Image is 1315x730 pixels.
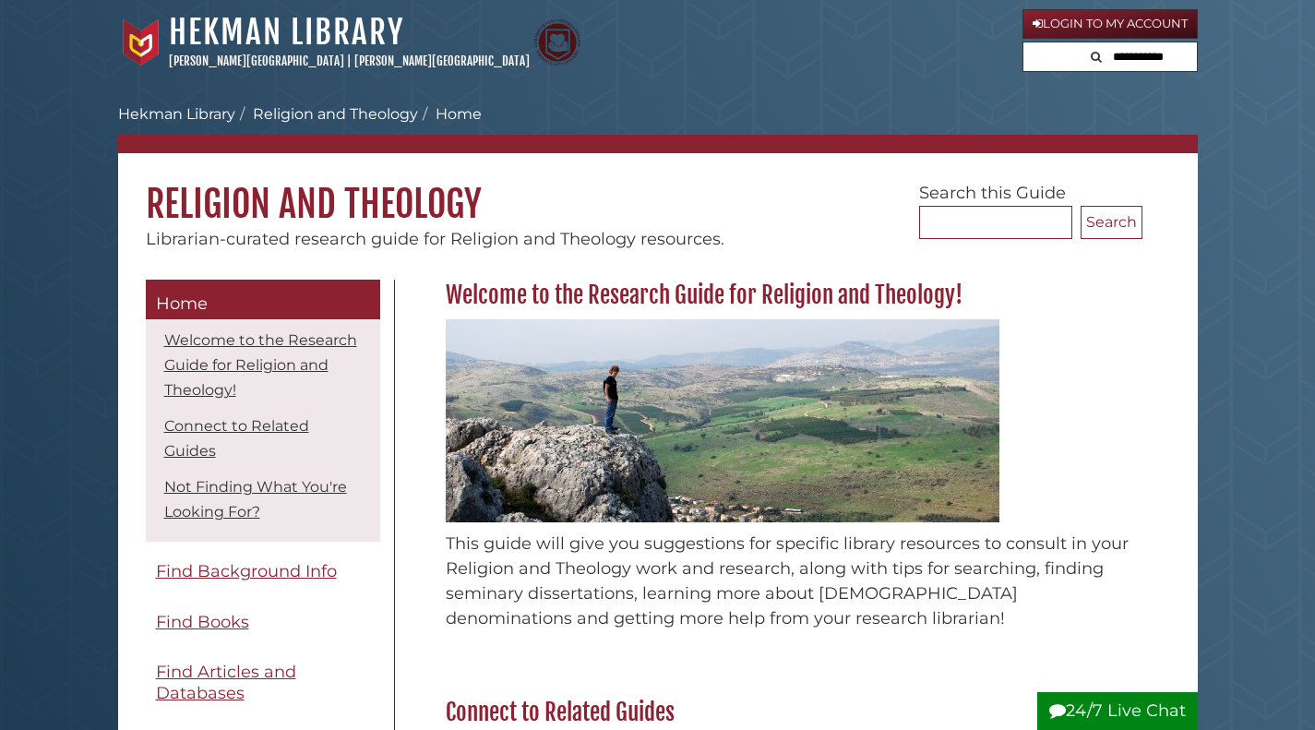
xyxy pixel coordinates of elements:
img: Calvin University [118,19,164,66]
p: This guide will give you suggestions for specific library resources to consult in your Religion a... [446,532,1133,631]
span: Home [156,293,208,314]
a: Religion and Theology [253,105,418,123]
span: Find Background Info [156,561,337,581]
a: Find Articles and Databases [146,652,380,713]
a: Find Background Info [146,551,380,592]
a: Connect to Related Guides [164,417,309,460]
img: Calvin Theological Seminary [534,19,580,66]
span: Find Books [156,612,249,632]
h2: Welcome to the Research Guide for Religion and Theology! [436,281,1142,310]
button: 24/7 Live Chat [1037,692,1198,730]
button: Search [1085,42,1107,67]
i: Search [1091,51,1102,63]
h2: Connect to Related Guides [436,698,1142,727]
a: Find Books [146,602,380,643]
a: Hekman Library [169,12,404,53]
a: [PERSON_NAME][GEOGRAPHIC_DATA] [354,54,530,68]
a: Welcome to the Research Guide for Religion and Theology! [164,331,357,399]
a: Hekman Library [118,105,235,123]
h1: Religion and Theology [118,153,1198,227]
a: Not Finding What You're Looking For? [164,478,347,521]
a: Home [146,280,380,320]
nav: breadcrumb [118,103,1198,153]
a: [PERSON_NAME][GEOGRAPHIC_DATA] [169,54,344,68]
span: Librarian-curated research guide for Religion and Theology resources. [146,229,724,249]
span: Find Articles and Databases [156,662,296,703]
li: Home [418,103,482,126]
span: | [347,54,352,68]
button: Search [1081,206,1142,239]
a: Login to My Account [1022,9,1198,39]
